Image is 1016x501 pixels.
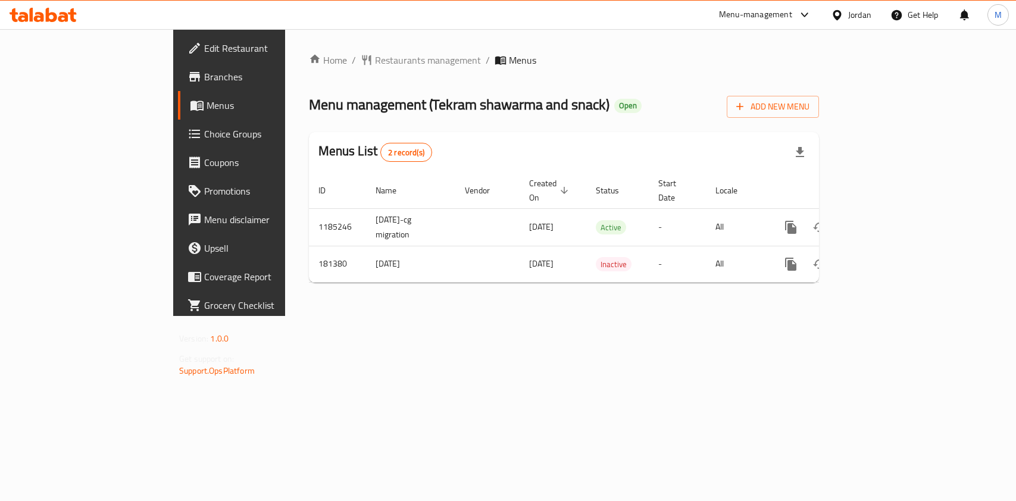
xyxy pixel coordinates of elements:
[178,148,343,177] a: Coupons
[204,41,333,55] span: Edit Restaurant
[529,256,554,271] span: [DATE]
[486,53,490,67] li: /
[658,176,692,205] span: Start Date
[596,220,626,234] div: Active
[318,183,341,198] span: ID
[995,8,1002,21] span: M
[366,246,455,282] td: [DATE]
[719,8,792,22] div: Menu-management
[649,246,706,282] td: -
[805,250,834,278] button: Change Status
[309,91,609,118] span: Menu management ( Tekram shawarma and snack )
[309,53,819,67] nav: breadcrumb
[465,183,505,198] span: Vendor
[204,298,333,312] span: Grocery Checklist
[848,8,871,21] div: Jordan
[596,221,626,234] span: Active
[376,183,412,198] span: Name
[706,208,767,246] td: All
[529,219,554,234] span: [DATE]
[210,331,229,346] span: 1.0.0
[727,96,819,118] button: Add New Menu
[178,34,343,62] a: Edit Restaurant
[736,99,809,114] span: Add New Menu
[178,177,343,205] a: Promotions
[204,212,333,227] span: Menu disclaimer
[178,262,343,291] a: Coverage Report
[178,62,343,91] a: Branches
[361,53,481,67] a: Restaurants management
[207,98,333,112] span: Menus
[596,257,632,271] div: Inactive
[178,120,343,148] a: Choice Groups
[178,91,343,120] a: Menus
[204,184,333,198] span: Promotions
[204,270,333,284] span: Coverage Report
[179,363,255,378] a: Support.OpsPlatform
[178,291,343,320] a: Grocery Checklist
[805,213,834,242] button: Change Status
[596,183,634,198] span: Status
[309,173,901,283] table: enhanced table
[786,138,814,167] div: Export file
[375,53,481,67] span: Restaurants management
[204,70,333,84] span: Branches
[204,241,333,255] span: Upsell
[204,155,333,170] span: Coupons
[767,173,901,209] th: Actions
[204,127,333,141] span: Choice Groups
[509,53,536,67] span: Menus
[649,208,706,246] td: -
[706,246,767,282] td: All
[381,147,432,158] span: 2 record(s)
[179,351,234,367] span: Get support on:
[352,53,356,67] li: /
[596,258,632,271] span: Inactive
[178,234,343,262] a: Upsell
[529,176,572,205] span: Created On
[777,213,805,242] button: more
[178,205,343,234] a: Menu disclaimer
[614,101,642,111] span: Open
[614,99,642,113] div: Open
[715,183,753,198] span: Locale
[366,208,455,246] td: [DATE]-cg migration
[777,250,805,278] button: more
[179,331,208,346] span: Version:
[318,142,432,162] h2: Menus List
[380,143,432,162] div: Total records count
